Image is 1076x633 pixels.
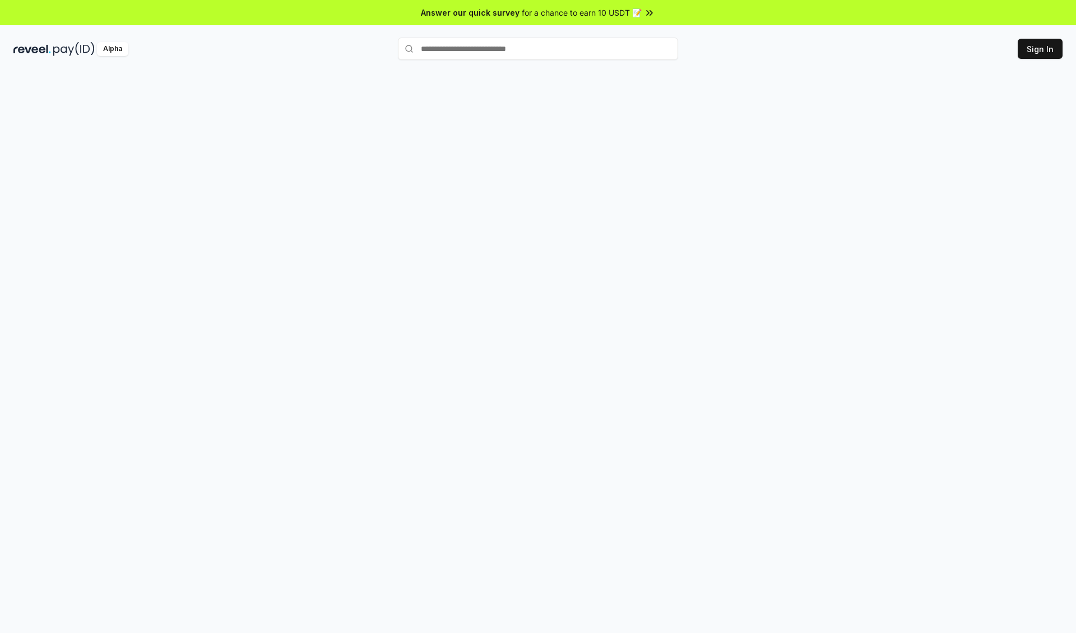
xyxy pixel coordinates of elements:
img: reveel_dark [13,42,51,56]
img: pay_id [53,42,95,56]
button: Sign In [1018,39,1063,59]
div: Alpha [97,42,128,56]
span: Answer our quick survey [421,7,520,19]
span: for a chance to earn 10 USDT 📝 [522,7,642,19]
